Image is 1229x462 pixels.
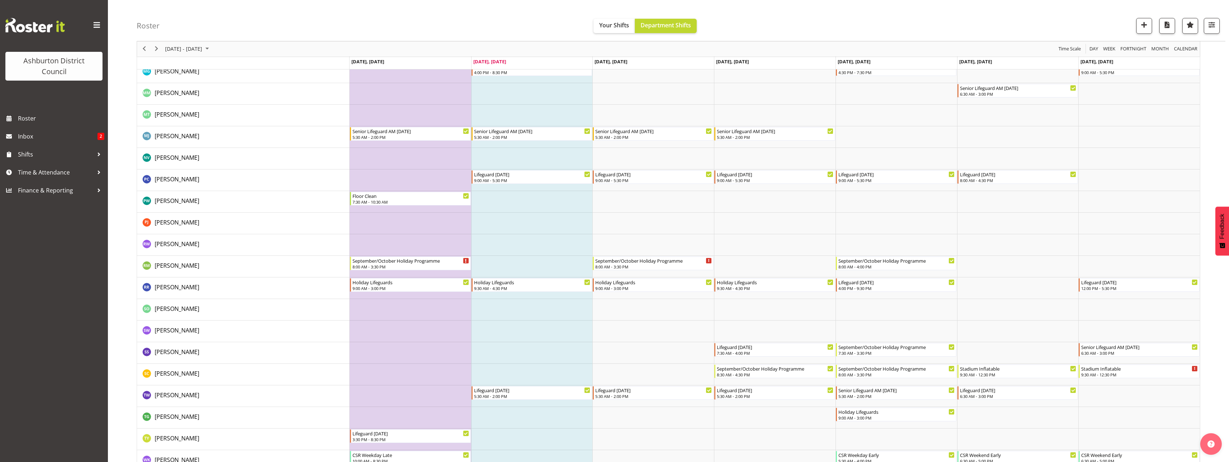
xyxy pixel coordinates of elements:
[1081,350,1198,356] div: 6:30 AM - 3:00 PM
[155,67,199,75] span: [PERSON_NAME]
[714,127,835,141] div: Molly Jones"s event - Senior Lifeguard AM Thursday Begin From Thursday, September 25, 2025 at 5:3...
[474,285,591,291] div: 9:30 AM - 4:30 PM
[13,55,95,77] div: Ashburton District Council
[18,149,94,160] span: Shifts
[838,278,955,286] div: Lifeguard [DATE]
[155,110,199,119] a: [PERSON_NAME]
[957,170,1078,184] div: Paulina Cuadrado"s event - Lifeguard Saturday Begin From Saturday, September 27, 2025 at 8:00:00 ...
[137,407,350,429] td: Toby Grant resource
[155,434,199,443] a: [PERSON_NAME]
[836,408,957,421] div: Toby Grant"s event - Holiday Lifeguards Begin From Friday, September 26, 2025 at 9:00:00 AM GMT+1...
[1102,45,1116,54] span: Week
[1079,278,1200,292] div: Ryan Richan"s event - Lifeguard Sunday Begin From Sunday, September 28, 2025 at 12:00:00 PM GMT+1...
[1173,45,1198,54] span: calendar
[352,436,469,442] div: 3:30 PM - 8:30 PM
[595,257,712,264] div: September/October Holiday Programme
[474,69,591,75] div: 4:00 PM - 8:30 PM
[155,240,199,248] span: [PERSON_NAME]
[593,127,714,141] div: Molly Jones"s event - Senior Lifeguard AM Wednesday Begin From Wednesday, September 24, 2025 at 5...
[155,154,199,162] span: [PERSON_NAME]
[152,45,161,54] button: Next
[18,167,94,178] span: Time & Attendance
[714,170,835,184] div: Paulina Cuadrado"s event - Lifeguard Thursday Begin From Thursday, September 25, 2025 at 9:00:00 ...
[350,429,471,443] div: Tom Young"s event - Lifeguard Monday Begin From Monday, September 22, 2025 at 3:30:00 PM GMT+12:0...
[960,365,1076,372] div: Stadium Inflatable
[1080,58,1113,65] span: [DATE], [DATE]
[163,41,213,56] div: September 22 - 28, 2025
[717,343,833,350] div: Lifeguard [DATE]
[155,89,199,97] span: [PERSON_NAME]
[350,127,471,141] div: Molly Jones"s event - Senior Lifeguard AM Monday Begin From Monday, September 22, 2025 at 5:30:00...
[140,45,149,54] button: Previous
[599,21,629,29] span: Your Shifts
[155,370,199,377] span: [PERSON_NAME]
[1057,45,1082,54] button: Time Scale
[352,285,469,291] div: 9:00 AM - 3:00 PM
[838,451,955,458] div: CSR Weekday Early
[1081,451,1198,458] div: CSR Weekend Early
[351,58,384,65] span: [DATE], [DATE]
[474,171,591,178] div: Lifeguard [DATE]
[155,218,199,227] a: [PERSON_NAME]
[137,385,350,407] td: Tessa Wright resource
[472,127,592,141] div: Molly Jones"s event - Senior Lifeguard AM Tuesday Begin From Tuesday, September 23, 2025 at 5:30:...
[137,191,350,213] td: Peter Wood resource
[593,278,714,292] div: Ryan Richan"s event - Holiday Lifeguards Begin From Wednesday, September 24, 2025 at 9:00:00 AM G...
[138,41,150,56] div: previous period
[960,84,1076,91] div: Senior Lifeguard AM [DATE]
[838,69,955,75] div: 4:30 PM - 7:30 PM
[155,67,199,76] a: [PERSON_NAME]
[137,148,350,169] td: Nicka Van Berlo resource
[155,283,199,291] a: [PERSON_NAME]
[164,45,203,54] span: [DATE] - [DATE]
[155,175,199,184] a: [PERSON_NAME]
[352,257,469,264] div: September/October Holiday Programme
[593,386,714,400] div: Tessa Wright"s event - Lifeguard Wednesday Begin From Wednesday, September 24, 2025 at 5:30:00 AM...
[155,196,199,205] a: [PERSON_NAME]
[474,278,591,286] div: Holiday Lifeguards
[137,83,350,105] td: Michelle Morgan resource
[1151,45,1170,54] span: Month
[350,192,471,205] div: Peter Wood"s event - Floor Clean Begin From Monday, September 22, 2025 at 7:30:00 AM GMT+12:00 En...
[717,171,833,178] div: Lifeguard [DATE]
[164,45,212,54] button: September 2025
[474,134,591,140] div: 5:30 AM - 2:00 PM
[137,213,350,234] td: Pippa Jones resource
[838,177,955,183] div: 9:00 AM - 5:30 PM
[155,89,199,97] a: [PERSON_NAME]
[717,127,833,135] div: Senior Lifeguard AM [DATE]
[717,372,833,377] div: 8:30 AM - 4:30 PM
[1215,207,1229,255] button: Feedback - Show survey
[1119,45,1148,54] button: Fortnight
[1136,18,1152,34] button: Add a new shift
[593,170,714,184] div: Paulina Cuadrado"s event - Lifeguard Wednesday Begin From Wednesday, September 24, 2025 at 9:00:0...
[1173,45,1199,54] button: Month
[155,412,199,421] a: [PERSON_NAME]
[350,257,471,270] div: Rose McKay"s event - September/October Holiday Programme Begin From Monday, September 22, 2025 at...
[18,131,97,142] span: Inbox
[838,415,955,421] div: 9:00 AM - 3:00 PM
[595,171,712,178] div: Lifeguard [DATE]
[595,264,712,269] div: 8:00 AM - 3:30 PM
[838,372,955,377] div: 8:00 AM - 3:30 PM
[155,197,199,205] span: [PERSON_NAME]
[717,177,833,183] div: 9:00 AM - 5:30 PM
[595,386,712,394] div: Lifeguard [DATE]
[473,58,506,65] span: [DATE], [DATE]
[155,391,199,399] span: [PERSON_NAME]
[838,285,955,291] div: 4:00 PM - 9:30 PM
[1182,18,1198,34] button: Highlight an important date within the roster.
[593,257,714,270] div: Rose McKay"s event - September/October Holiday Programme Begin From Wednesday, September 24, 2025...
[1159,18,1175,34] button: Download a PDF of the roster according to the set date range.
[18,113,104,124] span: Roster
[137,364,350,385] td: Stella Clyne resource
[836,386,957,400] div: Tessa Wright"s event - Senior Lifeguard AM Friday Begin From Friday, September 26, 2025 at 5:30:0...
[838,365,955,372] div: September/October Holiday Programme
[155,261,199,270] a: [PERSON_NAME]
[838,350,955,356] div: 7:30 AM - 3:30 PM
[155,348,199,356] span: [PERSON_NAME]
[1088,45,1100,54] button: Timeline Day
[352,127,469,135] div: Senior Lifeguard AM [DATE]
[717,285,833,291] div: 9:30 AM - 4:30 PM
[960,386,1076,394] div: Lifeguard [DATE]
